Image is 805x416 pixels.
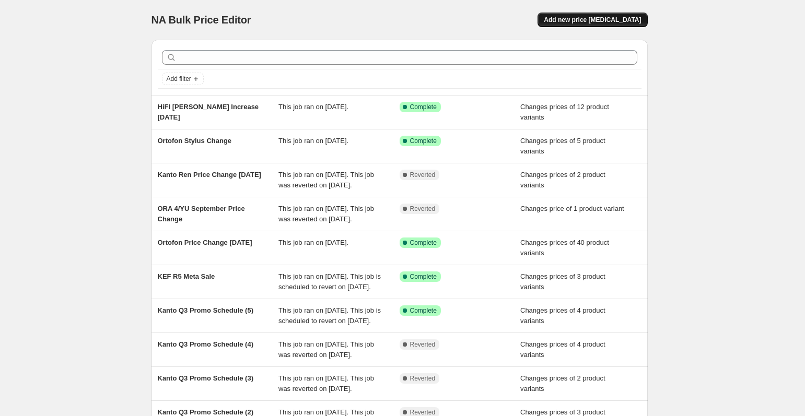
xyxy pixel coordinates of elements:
[167,75,191,83] span: Add filter
[158,272,215,280] span: KEF R5 Meta Sale
[278,272,381,291] span: This job ran on [DATE]. This job is scheduled to revert on [DATE].
[410,272,437,281] span: Complete
[158,205,245,223] span: ORA 4/YU September Price Change
[520,171,605,189] span: Changes prices of 2 product variants
[158,340,253,348] span: Kanto Q3 Promo Schedule (4)
[410,340,436,349] span: Reverted
[520,306,605,325] span: Changes prices of 4 product variants
[520,340,605,359] span: Changes prices of 4 product variants
[520,374,605,393] span: Changes prices of 2 product variants
[158,408,253,416] span: Kanto Q3 Promo Schedule (2)
[158,374,253,382] span: Kanto Q3 Promo Schedule (3)
[520,272,605,291] span: Changes prices of 3 product variants
[520,239,609,257] span: Changes prices of 40 product variants
[278,239,348,246] span: This job ran on [DATE].
[151,14,251,26] span: NA Bulk Price Editor
[544,16,641,24] span: Add new price [MEDICAL_DATA]
[410,306,437,315] span: Complete
[410,171,436,179] span: Reverted
[520,137,605,155] span: Changes prices of 5 product variants
[278,306,381,325] span: This job ran on [DATE]. This job is scheduled to revert on [DATE].
[410,137,437,145] span: Complete
[410,374,436,383] span: Reverted
[410,239,437,247] span: Complete
[410,103,437,111] span: Complete
[278,171,374,189] span: This job ran on [DATE]. This job was reverted on [DATE].
[162,73,204,85] button: Add filter
[278,340,374,359] span: This job ran on [DATE]. This job was reverted on [DATE].
[158,306,253,314] span: Kanto Q3 Promo Schedule (5)
[520,205,624,212] span: Changes price of 1 product variant
[538,13,647,27] button: Add new price [MEDICAL_DATA]
[158,171,261,179] span: Kanto Ren Price Change [DATE]
[278,205,374,223] span: This job ran on [DATE]. This job was reverted on [DATE].
[278,103,348,111] span: This job ran on [DATE].
[278,374,374,393] span: This job ran on [DATE]. This job was reverted on [DATE].
[520,103,609,121] span: Changes prices of 12 product variants
[278,137,348,145] span: This job ran on [DATE].
[158,239,252,246] span: Ortofon Price Change [DATE]
[410,205,436,213] span: Reverted
[158,103,259,121] span: HiFI [PERSON_NAME] Increase [DATE]
[158,137,232,145] span: Ortofon Stylus Change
